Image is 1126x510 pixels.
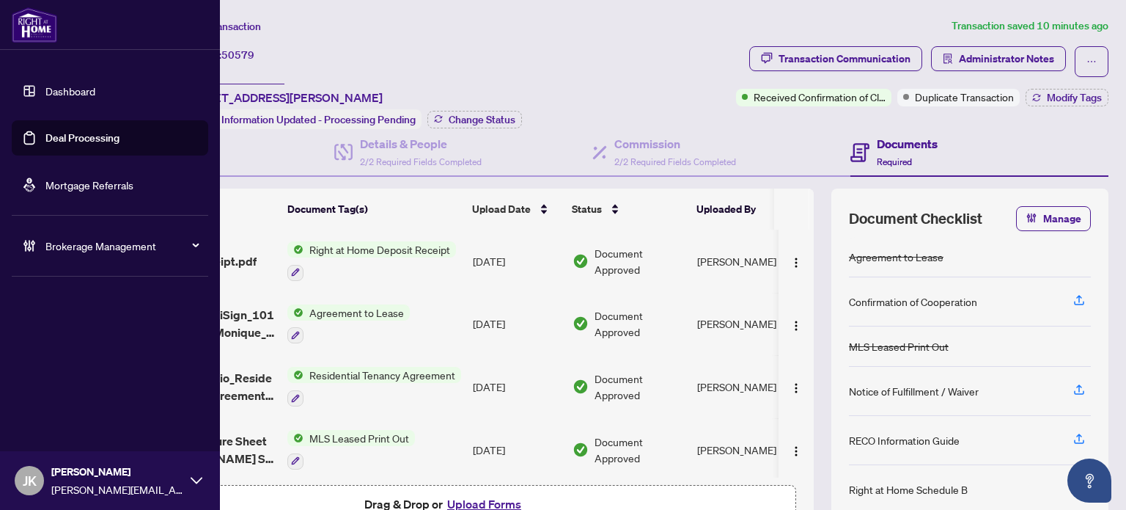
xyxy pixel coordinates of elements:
div: MLS Leased Print Out [849,338,949,354]
button: Transaction Communication [749,46,922,71]
article: Transaction saved 10 minutes ago [952,18,1108,34]
span: Status [572,201,602,217]
span: 2/2 Required Fields Completed [614,156,736,167]
span: 50579 [221,48,254,62]
img: Document Status [573,253,589,269]
td: [PERSON_NAME] [691,293,801,356]
th: Upload Date [466,189,566,230]
span: Residential Tenancy Agreement [303,367,461,383]
img: Document Status [573,316,589,332]
span: Duplicate Transaction [915,89,1014,105]
span: View Transaction [183,20,261,33]
img: Status Icon [287,305,303,321]
div: Agreement to Lease [849,249,943,265]
span: Change Status [449,114,515,125]
td: [DATE] [467,293,567,356]
span: 2/2 Required Fields Completed [360,156,482,167]
span: MLS Leased Print Out [303,430,415,446]
a: Deal Processing [45,131,119,145]
span: Document Checklist [849,208,982,229]
button: Open asap [1067,459,1111,503]
img: logo [12,7,57,43]
span: [PERSON_NAME][EMAIL_ADDRESS][DOMAIN_NAME] [51,481,183,498]
h4: Documents [877,135,938,153]
img: Status Icon [287,367,303,383]
img: Logo [790,257,802,269]
a: Dashboard [45,84,95,98]
h4: Details & People [360,135,482,153]
button: Status IconMLS Leased Print Out [287,430,415,470]
th: Status [566,189,691,230]
span: Agreement to Lease [303,305,410,321]
div: Notice of Fulfillment / Waiver [849,383,979,399]
button: Administrator Notes [931,46,1066,71]
span: Information Updated - Processing Pending [221,113,416,126]
span: Document Approved [595,245,685,277]
div: RECO Information Guide [849,432,960,448]
button: Logo [784,438,808,462]
img: Logo [790,445,802,457]
button: Status IconRight at Home Deposit Receipt [287,241,456,281]
img: Logo [790,382,802,394]
span: Received Confirmation of Closing [754,89,886,105]
button: Change Status [427,111,522,128]
span: Right at Home Deposit Receipt [303,241,456,258]
button: Status IconResidential Tenancy Agreement [287,367,461,407]
span: Document Approved [595,434,685,466]
td: [PERSON_NAME] [691,418,801,481]
div: Confirmation of Cooperation [849,294,977,310]
button: Logo [784,375,808,398]
td: [PERSON_NAME] [691,355,801,418]
img: Logo [790,320,802,332]
span: Brokerage Management [45,238,198,254]
div: Status: [182,109,422,129]
span: Modify Tags [1047,92,1102,103]
td: [DATE] [467,418,567,481]
span: Administrator Notes [959,47,1054,70]
button: Logo [784,312,808,335]
th: Uploaded By [691,189,801,230]
span: [STREET_ADDRESS][PERSON_NAME] [182,89,383,106]
th: Document Tag(s) [281,189,466,230]
img: Document Status [573,442,589,458]
button: Logo [784,249,808,273]
span: Required [877,156,912,167]
img: Status Icon [287,430,303,446]
a: Mortgage Referrals [45,178,133,192]
button: Manage [1016,206,1091,231]
h4: Commission [614,135,736,153]
img: Status Icon [287,241,303,258]
button: Status IconAgreement to Lease [287,305,410,344]
div: Right at Home Schedule B [849,481,968,498]
span: Document Approved [595,371,685,403]
span: JK [23,470,37,491]
span: Manage [1043,207,1081,230]
button: Modify Tags [1026,89,1108,106]
div: Transaction Communication [779,47,910,70]
span: solution [943,54,953,64]
td: [DATE] [467,230,567,293]
td: [PERSON_NAME] [691,230,801,293]
td: [DATE] [467,355,567,418]
img: Document Status [573,379,589,395]
span: Document Approved [595,307,685,340]
span: ellipsis [1086,57,1097,67]
span: Upload Date [472,201,531,217]
span: [PERSON_NAME] [51,464,183,480]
